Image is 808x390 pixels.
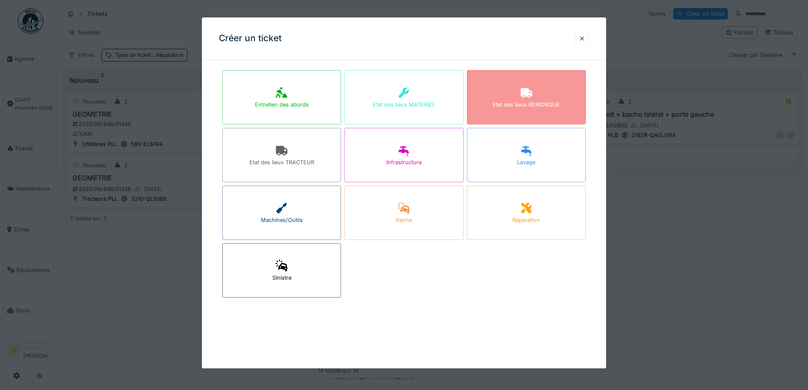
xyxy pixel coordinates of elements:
div: Etat des lieux TRACTEUR [249,159,314,167]
div: Infrastructure [386,159,422,167]
div: Lavage [517,159,535,167]
div: Machines/Outils [261,216,303,224]
div: Panne [396,216,412,224]
div: Réparation [512,216,540,224]
h3: Créer un ticket [219,33,282,44]
div: Sinistre [272,274,291,282]
div: Entretien des abords [255,101,309,109]
div: Etat des lieux REMORQUE [492,101,560,109]
div: Etat des lieux MATERIEL [373,101,435,109]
